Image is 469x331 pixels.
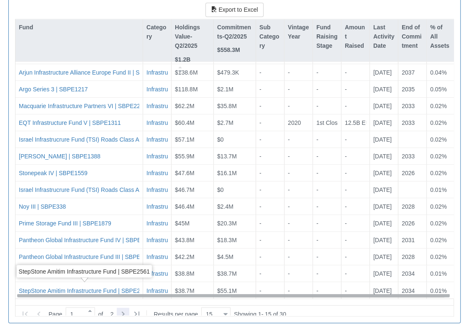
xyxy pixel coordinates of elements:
div: Vintage Year [284,19,313,54]
div: Fund Raising Stage [313,19,341,64]
div: - [345,168,366,177]
div: - [288,269,309,277]
div: 0.02% [430,219,451,227]
div: 2028 [402,252,423,261]
div: - [259,118,281,127]
span: $46.7M [175,186,195,193]
div: - [345,286,366,294]
span: $45M [175,220,190,226]
div: Infrastructure / Energy [146,68,205,76]
button: Noy III | SBPE338 [19,202,66,210]
button: Israel Infrastrucrure Fund (TSI) Roads Class A1 | SBPE158 [19,185,173,194]
div: [DATE] [373,269,395,277]
button: Infrastructure / Energy [146,101,205,110]
div: Infrastructure / Energy [146,269,205,277]
div: End of Commitment [398,19,426,64]
button: Infrastructure / Energy [146,152,205,160]
div: - [288,235,309,244]
div: 2037 [402,68,423,76]
span: $43.8M [175,236,195,243]
button: Infrastructure / Energy [146,219,205,227]
div: - [316,269,338,277]
div: [DATE] [373,168,395,177]
div: - [259,269,281,277]
span: $18.3M [217,236,237,243]
strong: $1.2B [175,56,190,63]
div: 15 [202,310,213,318]
div: 2035 [402,85,423,93]
div: Category [143,19,171,45]
div: Infrastructure / Energy [146,185,205,194]
span: $16.1M [217,169,237,176]
button: Pantheon Global Infrastructure Fund IV | SBPE1707 [19,235,154,244]
button: Stonepeak IV | SBPE1559 [19,168,87,177]
button: StepStone Amitim Infrastructure Fund | SBPE2561 [19,286,150,294]
div: 2028 [402,202,423,210]
span: $62.2M [175,102,195,109]
div: 0.04% [430,68,451,76]
button: Export to Excel [205,3,263,17]
div: - [259,185,281,194]
div: - [259,202,281,210]
div: - [345,135,366,143]
span: $46.4M [175,203,195,209]
div: of [17,306,234,321]
div: [DATE] [373,152,395,160]
div: - [345,85,366,93]
div: - [316,101,338,110]
div: % of All Assets [427,19,454,64]
div: - [288,152,309,160]
div: - [288,219,309,227]
button: Argo Series 3 | SBPE1217 [19,85,88,93]
button: Infrastructure / Energy [146,252,205,261]
button: Infrastructure / Energy [146,135,205,143]
div: [DATE] [373,219,395,227]
span: Results per page [154,310,198,318]
p: Holdings Value-Q2/2025 [175,23,210,51]
div: Showing 1 - 15 of 30 [234,306,286,321]
div: - [259,168,281,177]
div: 2034 [402,286,423,294]
div: - [345,202,366,210]
span: $4.5M [217,253,233,260]
div: [DATE] [373,68,395,76]
span: $57.1M [175,136,195,142]
span: $55.9M [175,153,195,159]
button: Pantheon Global Infrastructure Fund III | SBPE288 [19,252,150,261]
button: Infrastructure / Energy [146,118,205,127]
div: - [259,101,281,110]
button: [PERSON_NAME] | SBPE1388 [19,152,100,160]
div: [DATE] [373,118,395,127]
div: 0.02% [430,152,451,160]
span: $38.7M [175,287,195,293]
div: - [288,135,309,143]
span: $118.8M [175,85,197,92]
span: $55.1M [217,287,237,293]
div: - [316,168,338,177]
div: 2026 [402,168,423,177]
div: - [316,202,338,210]
button: Infrastructure / Energy [146,286,205,294]
div: - [259,286,281,294]
span: $2.4M [217,203,233,209]
div: - [288,85,309,93]
span: $13.7M [217,153,237,159]
button: Infrastructure / Energy [146,235,205,244]
div: Amount Raised [341,19,369,64]
button: Prime Storage Fund III | SBPE1879 [19,219,111,227]
div: - [259,135,281,143]
button: Infrastructure / Energy [146,85,205,93]
div: - [288,252,309,261]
